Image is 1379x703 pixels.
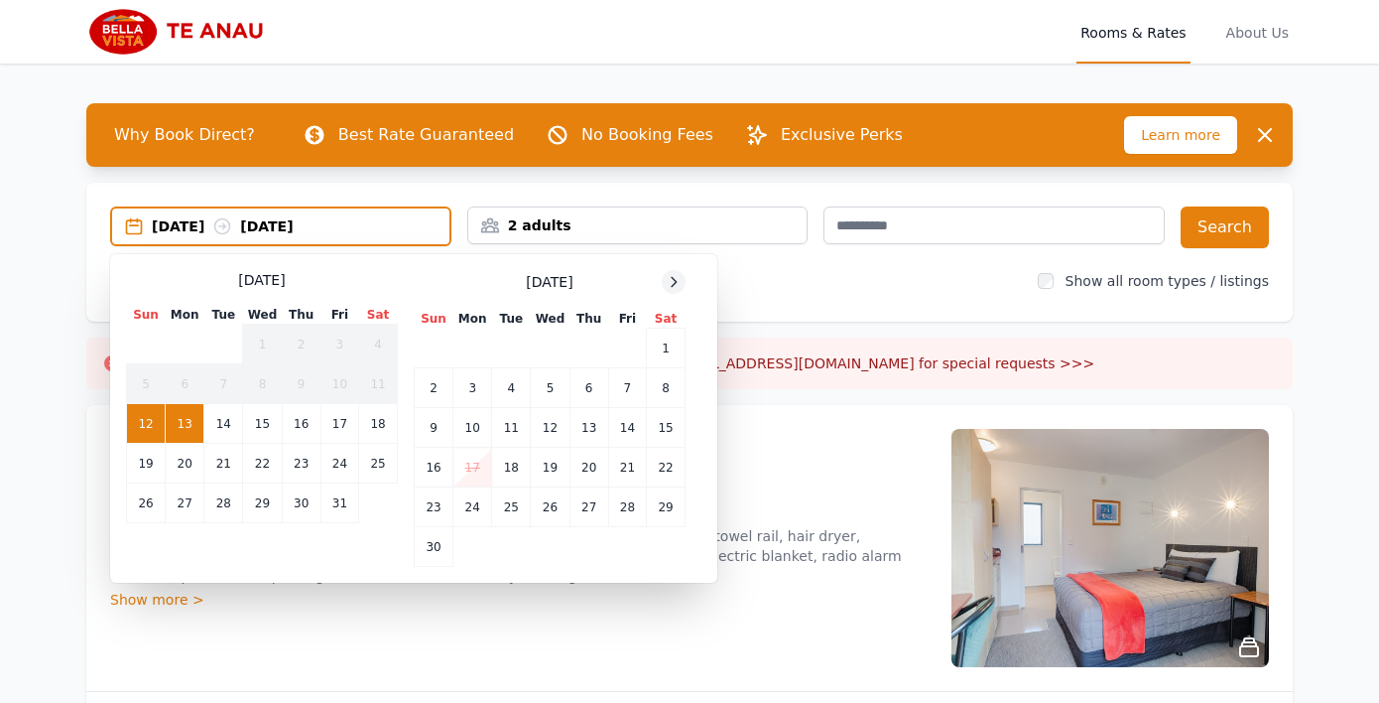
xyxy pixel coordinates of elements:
td: 22 [647,448,686,488]
td: 15 [243,404,282,444]
th: Fri [608,310,646,329]
th: Sun [127,306,166,325]
td: 11 [492,408,531,448]
td: 24 [453,488,492,527]
td: 9 [415,408,453,448]
td: 18 [359,404,398,444]
th: Tue [492,310,531,329]
div: [DATE] [DATE] [152,216,449,236]
td: 29 [647,488,686,527]
td: 27 [166,484,204,523]
td: 24 [320,444,358,484]
th: Sat [647,310,686,329]
td: 5 [127,364,166,404]
td: 22 [243,444,282,484]
td: 4 [359,325,398,364]
th: Mon [453,310,492,329]
p: Exclusive Perks [781,123,903,147]
th: Wed [531,310,569,329]
label: Show all room types / listings [1066,273,1269,289]
td: 9 [282,364,320,404]
td: 11 [359,364,398,404]
td: 27 [569,488,608,527]
td: 16 [415,448,453,488]
p: No Booking Fees [581,123,713,147]
td: 20 [569,448,608,488]
td: 20 [166,444,204,484]
td: 6 [569,368,608,408]
img: Bella Vista Te Anau [86,8,278,56]
td: 21 [608,448,646,488]
td: 25 [359,444,398,484]
td: 26 [531,488,569,527]
th: Fri [320,306,358,325]
td: 8 [647,368,686,408]
td: 1 [647,329,686,368]
th: Sat [359,306,398,325]
td: 28 [204,484,243,523]
td: 5 [531,368,569,408]
td: 13 [166,404,204,444]
span: Why Book Direct? [98,115,271,155]
td: 13 [569,408,608,448]
td: 15 [647,408,686,448]
th: Wed [243,306,282,325]
span: [DATE] [238,270,285,290]
td: 1 [243,325,282,364]
td: 30 [415,527,453,567]
td: 18 [492,448,531,488]
td: 14 [608,408,646,448]
td: 12 [127,404,166,444]
td: 25 [492,488,531,527]
td: 17 [320,404,358,444]
th: Mon [166,306,204,325]
td: 12 [531,408,569,448]
td: 8 [243,364,282,404]
td: 29 [243,484,282,523]
button: Search [1181,207,1269,248]
td: 4 [492,368,531,408]
td: 21 [204,444,243,484]
span: [DATE] [526,272,572,292]
th: Thu [569,310,608,329]
div: 2 adults [468,215,808,235]
td: 16 [282,404,320,444]
p: Best Rate Guaranteed [338,123,514,147]
td: 28 [608,488,646,527]
td: 2 [282,325,320,364]
th: Sun [415,310,453,329]
th: Thu [282,306,320,325]
td: 23 [415,488,453,527]
span: Learn more [1124,116,1237,154]
td: 19 [531,448,569,488]
td: 7 [608,368,646,408]
td: 7 [204,364,243,404]
td: 14 [204,404,243,444]
td: 2 [415,368,453,408]
td: 23 [282,444,320,484]
th: Tue [204,306,243,325]
td: 31 [320,484,358,523]
td: 30 [282,484,320,523]
td: 19 [127,444,166,484]
td: 3 [320,325,358,364]
td: 17 [453,448,492,488]
td: 26 [127,484,166,523]
td: 10 [320,364,358,404]
td: 3 [453,368,492,408]
td: 6 [166,364,204,404]
div: Show more > [110,590,928,610]
td: 10 [453,408,492,448]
